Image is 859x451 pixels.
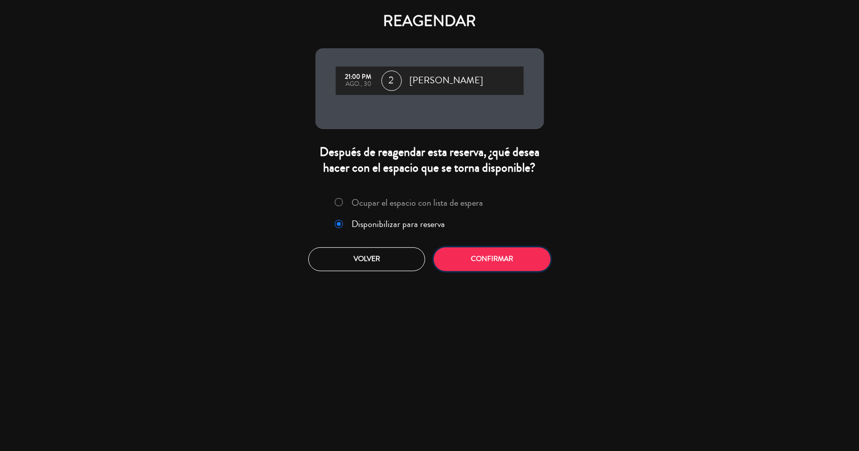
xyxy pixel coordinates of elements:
[341,81,376,88] div: ago., 30
[434,247,551,271] button: Confirmar
[308,247,425,271] button: Volver
[381,71,402,91] span: 2
[315,12,544,30] h4: REAGENDAR
[352,198,483,207] label: Ocupar el espacio con lista de espera
[341,74,376,81] div: 21:00 PM
[352,219,445,229] label: Disponibilizar para reserva
[315,144,544,176] div: Después de reagendar esta reserva, ¿qué desea hacer con el espacio que se torna disponible?
[410,73,484,88] span: [PERSON_NAME]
